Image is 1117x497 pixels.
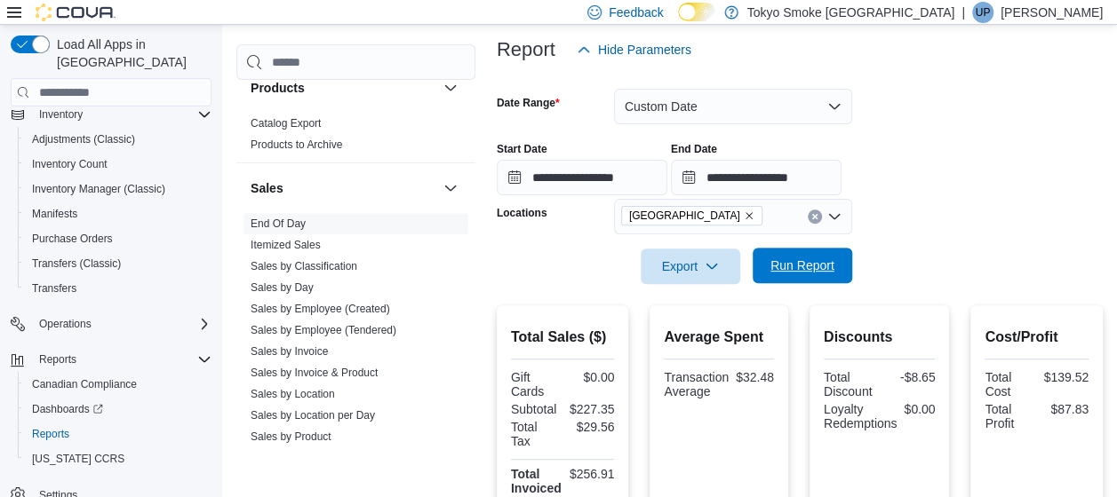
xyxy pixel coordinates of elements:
span: Sales by Classification [251,259,357,273]
h2: Average Spent [664,327,773,348]
button: Hide Parameters [570,32,698,67]
button: Manifests [18,201,219,226]
a: Itemized Sales [251,239,321,251]
button: Inventory Count [18,152,219,177]
button: Transfers (Classic) [18,251,219,276]
span: Sales by Employee (Created) [251,302,390,316]
input: Press the down key to open a popover containing a calendar. [497,160,667,195]
span: Feedback [609,4,663,21]
span: Sales by Product & Location [251,451,385,465]
span: Sales by Invoice [251,344,328,359]
div: Unike Patel [972,2,993,23]
span: Operations [39,317,92,331]
a: Manifests [25,203,84,225]
span: Sales by Location [251,387,335,401]
span: Dashboards [25,398,211,420]
div: $0.00 [904,402,935,416]
p: [PERSON_NAME] [1001,2,1103,23]
span: Inventory [32,104,211,125]
img: Cova [36,4,116,21]
a: Canadian Compliance [25,374,144,395]
div: -$8.65 [883,370,936,384]
span: Operations [32,313,211,335]
div: Transaction Average [664,370,729,398]
button: Canadian Compliance [18,372,219,397]
div: $32.48 [736,370,774,384]
span: Transfers [32,281,76,296]
h3: Sales [251,179,283,197]
span: Canadian Compliance [25,374,211,395]
span: Transfers [25,278,211,299]
div: Loyalty Redemptions [824,402,898,430]
label: End Date [671,142,717,156]
button: Transfers [18,276,219,301]
span: Itemized Sales [251,238,321,252]
span: Sales by Location per Day [251,408,375,422]
span: [GEOGRAPHIC_DATA] [629,207,740,225]
div: $227.35 [566,402,614,416]
button: Clear input [808,209,822,224]
h3: Products [251,79,305,97]
a: Sales by Employee (Created) [251,303,390,315]
label: Locations [497,206,547,220]
input: Press the down key to open a popover containing a calendar. [671,160,842,195]
div: Products [236,113,475,162]
a: End Of Day [251,217,306,230]
h2: Discounts [824,327,936,348]
span: Load All Apps in [GEOGRAPHIC_DATA] [50,35,211,71]
span: Reports [32,427,69,441]
button: Inventory Manager (Classic) [18,177,219,201]
div: $256.91 [569,467,615,481]
span: Inventory Manager (Classic) [25,178,211,200]
button: Export [641,248,740,284]
a: Sales by Product & Location [251,452,385,464]
button: Inventory [32,104,90,125]
div: Subtotal [511,402,559,416]
a: Transfers (Classic) [25,253,128,274]
span: Export [651,248,730,284]
span: Transfers (Classic) [25,253,211,274]
div: Total Tax [511,420,559,448]
button: Sales [440,177,461,199]
div: $87.83 [1041,402,1089,416]
span: Hide Parameters [598,41,691,59]
button: Run Report [753,248,852,283]
span: Port Elgin [621,206,762,225]
strong: Total Invoiced [511,467,562,495]
button: Products [251,79,436,97]
button: [US_STATE] CCRS [18,446,219,471]
button: Inventory [4,102,219,127]
span: Sales by Invoice & Product [251,366,378,380]
span: Reports [25,423,211,445]
a: Sales by Day [251,281,314,294]
a: Products to Archive [251,138,342,151]
span: Reports [32,349,211,370]
span: Inventory [39,107,83,122]
span: Catalog Export [251,116,321,130]
span: End Of Day [251,217,306,231]
button: Products [440,77,461,99]
span: Run Report [770,256,834,274]
label: Date Range [497,96,560,110]
div: $29.56 [566,420,614,434]
div: Total Cost [985,370,1033,398]
span: Adjustments (Classic) [25,129,211,150]
button: Reports [4,347,219,372]
a: Dashboards [25,398,110,420]
a: [US_STATE] CCRS [25,448,132,469]
a: Purchase Orders [25,228,120,249]
h3: Report [497,39,555,60]
span: UP [976,2,991,23]
button: Reports [32,349,84,370]
span: Inventory Count [25,154,211,175]
span: Adjustments (Classic) [32,132,135,146]
div: Total Profit [985,402,1033,430]
a: Transfers [25,278,84,299]
a: Reports [25,423,76,445]
a: Dashboards [18,397,219,422]
p: Tokyo Smoke [GEOGRAPHIC_DATA] [747,2,955,23]
span: Products to Archive [251,138,342,152]
span: Purchase Orders [25,228,211,249]
button: Custom Date [614,89,852,124]
span: Dashboards [32,402,103,416]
